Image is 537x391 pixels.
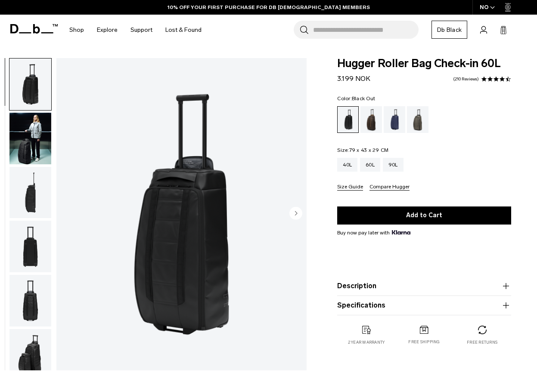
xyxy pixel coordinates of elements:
a: 60L [360,158,380,172]
button: Add to Cart [337,206,511,225]
a: Black Out [337,106,359,133]
span: 79 x 43 x 29 CM [349,147,389,153]
img: Hugger Roller Bag Check-in 60L Black Out [9,113,51,164]
span: Buy now pay later with [337,229,410,237]
button: Compare Hugger [369,184,410,191]
a: Blue Hour [384,106,405,133]
span: Hugger Roller Bag Check-in 60L [337,58,511,69]
button: Description [337,281,511,291]
a: Db Black [431,21,467,39]
a: 40L [337,158,357,172]
p: 2 year warranty [348,339,385,345]
img: Hugger Roller Bag Check-in 60L Black Out [9,167,51,219]
button: Hugger Roller Bag Check-in 60L Black Out [9,329,52,381]
img: Hugger Roller Bag Check-in 60L Black Out [56,58,307,370]
button: Hugger Roller Bag Check-in 60L Black Out [9,58,52,111]
button: Hugger Roller Bag Check-in 60L Black Out [9,220,52,273]
button: Hugger Roller Bag Check-in 60L Black Out [9,166,52,219]
a: Explore [97,15,118,45]
legend: Size: [337,148,388,153]
button: Hugger Roller Bag Check-in 60L Black Out [9,274,52,327]
img: Hugger Roller Bag Check-in 60L Black Out [9,221,51,272]
img: Hugger Roller Bag Check-in 60L Black Out [9,58,51,110]
img: Hugger Roller Bag Check-in 60L Black Out [9,275,51,326]
button: Hugger Roller Bag Check-in 60L Black Out [9,112,52,165]
a: Espresso [360,106,382,133]
li: 1 / 10 [56,58,307,370]
a: 210 reviews [453,77,479,81]
nav: Main Navigation [63,15,208,45]
a: Support [130,15,152,45]
a: Forest Green [407,106,428,133]
span: 3.199 NOK [337,74,370,83]
img: Hugger Roller Bag Check-in 60L Black Out [9,329,51,381]
button: Specifications [337,300,511,311]
a: 90L [383,158,404,172]
p: Free returns [467,339,497,345]
a: Shop [69,15,84,45]
span: Black Out [352,95,375,102]
p: Free shipping [408,339,440,345]
button: Size Guide [337,184,363,191]
legend: Color: [337,96,375,101]
a: 10% OFF YOUR FIRST PURCHASE FOR DB [DEMOGRAPHIC_DATA] MEMBERS [168,3,370,11]
a: Lost & Found [165,15,202,45]
button: Next slide [289,207,302,222]
img: {"height" => 20, "alt" => "Klarna"} [392,230,410,234]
